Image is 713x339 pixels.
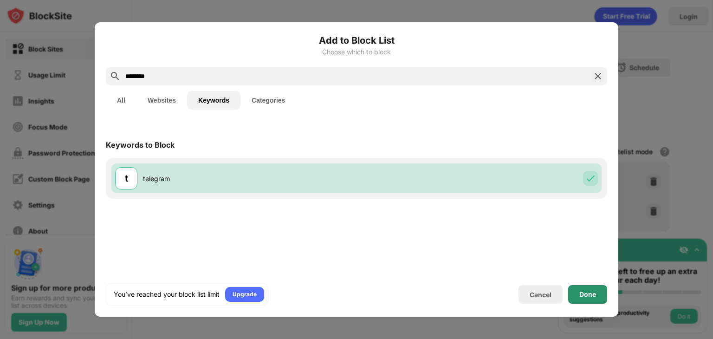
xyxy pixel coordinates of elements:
div: You’ve reached your block list limit [114,290,220,299]
button: Keywords [187,91,240,110]
div: t [125,171,128,185]
div: Done [579,291,596,298]
img: search.svg [110,71,121,82]
div: Keywords to Block [106,140,175,150]
button: Categories [240,91,296,110]
button: All [106,91,136,110]
div: Choose which to block [106,48,607,56]
img: search-close [592,71,603,82]
h6: Add to Block List [106,33,607,47]
div: Cancel [530,291,551,299]
div: telegram [143,174,356,183]
button: Websites [136,91,187,110]
div: Upgrade [233,290,257,299]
